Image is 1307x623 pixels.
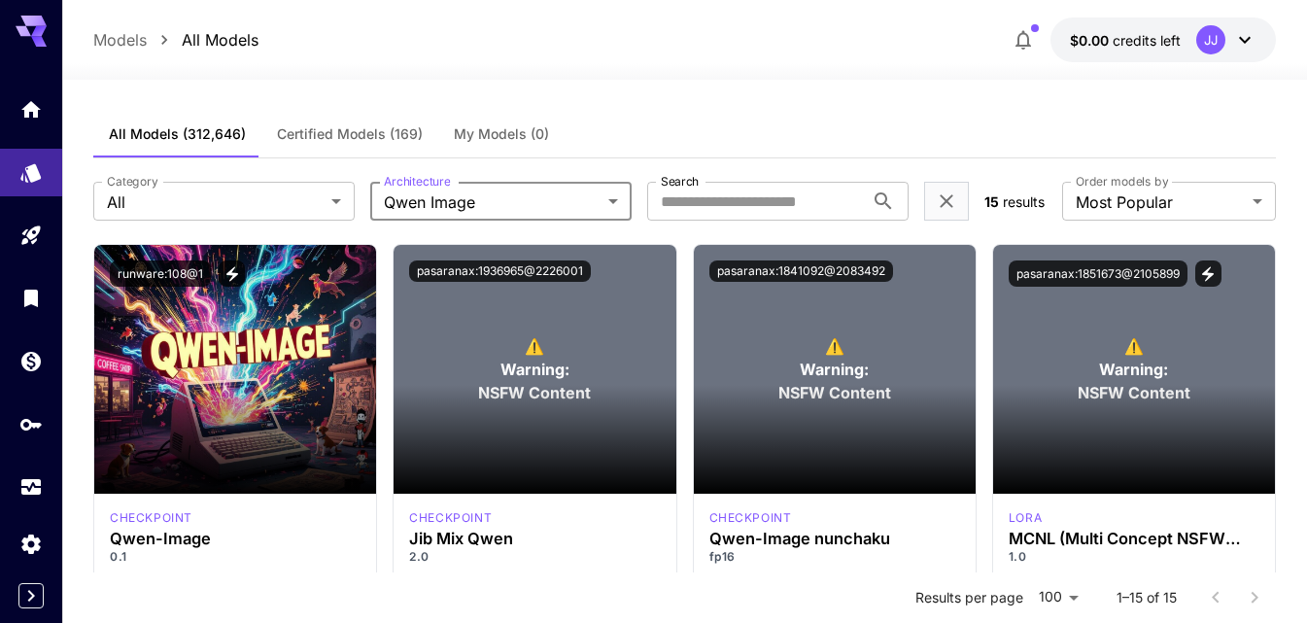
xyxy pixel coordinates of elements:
[1076,173,1168,190] label: Order models by
[709,530,960,548] h3: Qwen-Image nunchaku
[1009,509,1042,527] div: Qwen Image
[1031,583,1085,611] div: 100
[1196,25,1225,54] div: JJ
[1117,588,1177,607] p: 1–15 of 15
[409,509,492,527] div: Qwen Image
[993,245,1275,494] div: To view NSFW models, adjust the filter settings and toggle the option on.
[825,334,844,358] span: ⚠️
[1076,190,1245,214] span: Most Popular
[1070,30,1181,51] div: $0.00
[800,358,869,381] span: Warning:
[19,155,43,179] div: Models
[19,412,43,436] div: API Keys
[1009,530,1259,548] h3: MCNL (Multi Concept NSFW Lora) [Qwen Image]
[409,260,591,282] button: pasaranax:1936965@2226001
[219,260,245,287] button: View trigger words
[277,125,423,143] span: Certified Models (169)
[1113,32,1181,49] span: credits left
[1009,260,1187,287] button: pasaranax:1851673@2105899
[661,173,699,190] label: Search
[110,260,211,287] button: runware:108@1
[394,245,675,494] div: To view NSFW models, adjust the filter settings and toggle the option on.
[110,509,192,527] div: Qwen Image
[915,588,1023,607] p: Results per page
[93,28,147,52] a: Models
[19,349,43,373] div: Wallet
[709,509,792,527] p: checkpoint
[384,190,601,214] span: Qwen Image
[19,224,43,248] div: Playground
[109,125,246,143] span: All Models (312,646)
[409,530,660,548] h3: Jib Mix Qwen
[19,532,43,556] div: Settings
[110,548,361,566] p: 0.1
[778,381,891,404] span: NSFW Content
[525,334,544,358] span: ⚠️
[1009,509,1042,527] p: lora
[984,193,999,210] span: 15
[709,260,893,282] button: pasaranax:1841092@2083492
[478,381,591,404] span: NSFW Content
[409,509,492,527] p: checkpoint
[694,245,976,494] div: To view NSFW models, adjust the filter settings and toggle the option on.
[500,358,569,381] span: Warning:
[93,28,258,52] nav: breadcrumb
[409,548,660,566] p: 2.0
[1050,17,1276,62] button: $0.00JJ
[1195,260,1221,287] button: View trigger words
[18,583,44,608] button: Expand sidebar
[110,530,361,548] h3: Qwen-Image
[1009,548,1259,566] p: 1.0
[709,548,960,566] p: fp16
[182,28,258,52] a: All Models
[1099,358,1168,381] span: Warning:
[19,286,43,310] div: Library
[709,509,792,527] div: Qwen Image
[107,190,324,214] span: All
[1078,381,1190,404] span: NSFW Content
[110,509,192,527] p: checkpoint
[454,125,549,143] span: My Models (0)
[1070,32,1113,49] span: $0.00
[384,173,450,190] label: Architecture
[19,97,43,121] div: Home
[1003,193,1045,210] span: results
[1124,334,1144,358] span: ⚠️
[935,190,958,214] button: Clear filters (1)
[19,475,43,500] div: Usage
[107,173,158,190] label: Category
